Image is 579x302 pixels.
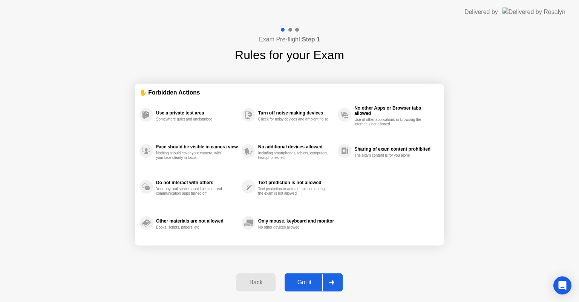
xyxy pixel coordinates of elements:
[354,153,426,158] div: The exam content is for you alone
[156,225,227,230] div: Books, scripts, papers, etc
[464,8,498,17] div: Delivered by
[156,218,238,224] div: Other materials are not allowed
[139,88,440,97] div: ✋ Forbidden Actions
[287,279,322,286] div: Got it
[156,110,238,116] div: Use a private test area
[235,46,344,64] h1: Rules for your Exam
[258,144,334,149] div: No additional devices allowed
[156,117,227,122] div: Somewhere quiet and undisturbed
[354,117,426,127] div: Use of other applications or browsing the internet is not allowed
[354,146,436,152] div: Sharing of exam content prohibited
[354,105,436,116] div: No other Apps or Browser tabs allowed
[156,151,227,160] div: Nothing should cover your camera, with your face clearly in focus
[258,117,329,122] div: Check for noisy devices and ambient noise
[258,151,329,160] div: Including smartphones, tablets, computers, headphones, etc.
[258,187,329,196] div: Text prediction or auto-completion during the exam is not allowed
[302,36,320,43] b: Step 1
[258,110,334,116] div: Turn off noise-making devices
[156,187,227,196] div: Your physical space should be clear and communication apps turned off
[285,273,343,291] button: Got it
[156,144,238,149] div: Face should be visible in camera view
[258,180,334,185] div: Text prediction is not allowed
[258,218,334,224] div: Only mouse, keyboard and monitor
[259,35,320,44] h4: Exam Pre-flight:
[236,273,275,291] button: Back
[156,180,238,185] div: Do not interact with others
[239,279,273,286] div: Back
[502,8,565,16] img: Delivered by Rosalyn
[553,276,571,294] div: Open Intercom Messenger
[258,225,329,230] div: No other devices allowed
